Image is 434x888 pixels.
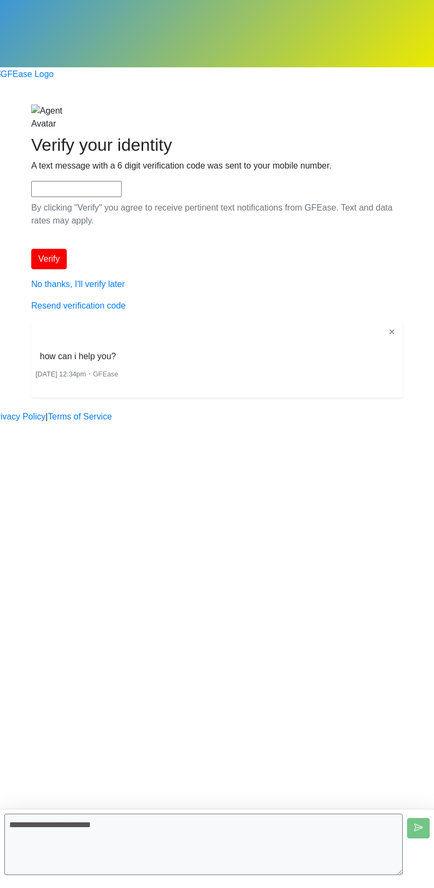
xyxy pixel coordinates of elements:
[36,348,120,365] li: how can i help you?
[31,159,403,172] p: A text message with a 6 digit verification code was sent to your mobile number.
[31,279,125,289] a: No thanks, I'll verify later
[31,201,403,227] p: By clicking "Verify" you agree to receive pertinent text notifications from GFEase. Text and data...
[31,104,80,130] img: Agent Avatar
[31,301,125,310] a: Resend verification code
[93,370,118,378] span: GFEase
[385,325,398,339] button: ✕
[36,370,86,378] span: [DATE] 12:34pm
[48,410,112,423] a: Terms of Service
[31,135,403,155] h2: Verify your identity
[36,370,118,378] small: ・
[46,410,48,423] a: |
[31,249,67,269] button: Verify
